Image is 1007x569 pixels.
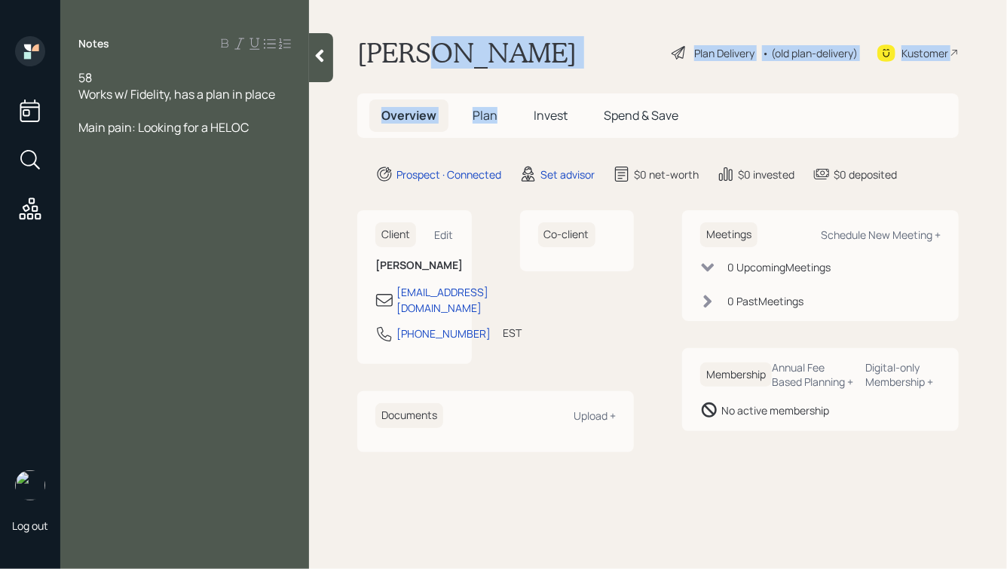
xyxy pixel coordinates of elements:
div: Schedule New Meeting + [821,228,941,242]
h6: Documents [375,403,443,428]
h1: [PERSON_NAME] [357,36,577,69]
div: 0 Upcoming Meeting s [727,259,831,275]
div: Log out [12,519,48,533]
span: Plan [473,107,497,124]
div: [EMAIL_ADDRESS][DOMAIN_NAME] [396,284,488,316]
div: No active membership [721,402,829,418]
div: $0 invested [738,167,794,182]
div: EST [503,325,522,341]
span: Overview [381,107,436,124]
span: 58 [78,69,92,86]
div: Set advisor [540,167,595,182]
img: hunter_neumayer.jpg [15,470,45,500]
div: [PHONE_NUMBER] [396,326,491,341]
div: $0 deposited [834,167,897,182]
h6: Client [375,222,416,247]
h6: [PERSON_NAME] [375,259,454,272]
h6: Meetings [700,222,758,247]
div: Digital-only Membership + [866,360,941,389]
div: 0 Past Meeting s [727,293,803,309]
span: Main pain: Looking for a HELOC [78,119,249,136]
label: Notes [78,36,109,51]
div: Kustomer [901,45,948,61]
span: Works w/ Fidelity, has a plan in place [78,86,275,102]
div: Edit [435,228,454,242]
div: Annual Fee Based Planning + [772,360,854,389]
div: • (old plan-delivery) [762,45,858,61]
div: Upload + [574,408,616,423]
div: Plan Delivery [694,45,754,61]
h6: Membership [700,363,772,387]
span: Spend & Save [604,107,678,124]
span: Invest [534,107,568,124]
div: Prospect · Connected [396,167,501,182]
h6: Co-client [538,222,595,247]
div: $0 net-worth [634,167,699,182]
